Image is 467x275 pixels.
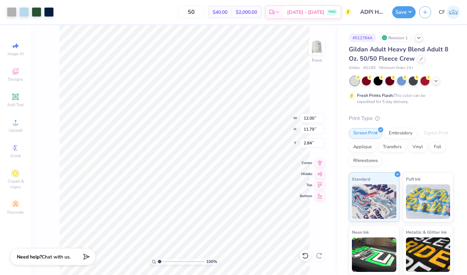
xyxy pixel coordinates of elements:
[7,102,24,108] span: Add Text
[349,128,382,139] div: Screen Print
[349,156,382,166] div: Rhinestones
[419,128,453,139] div: Digital Print
[439,6,460,19] a: CF
[300,183,312,187] span: Top
[10,153,21,159] span: Greek
[380,33,412,42] div: Revision 1
[357,92,442,105] div: This color can be expedited for 5 day delivery.
[349,65,360,71] span: Gildan
[287,9,324,16] span: [DATE] - [DATE]
[408,142,427,152] div: Vinyl
[352,184,396,219] img: Standard
[213,9,227,16] span: $40.00
[300,161,312,165] span: Center
[300,194,312,198] span: Bottom
[349,114,453,122] div: Print Type
[178,6,205,18] input: – –
[349,33,376,42] div: # 512784A
[406,175,420,183] span: Puff Ink
[8,77,23,82] span: Designs
[406,237,450,272] img: Metallic & Glitter Ink
[379,65,414,71] span: Minimum Order: 24 +
[310,40,324,54] img: Front
[206,258,217,265] span: 100 %
[7,210,24,215] span: Decorate
[42,254,71,260] span: Chat with us.
[349,45,448,63] span: Gildan Adult Heavy Blend Adult 8 Oz. 50/50 Fleece Crew
[352,237,396,272] img: Neon Ink
[406,184,450,219] img: Puff Ink
[349,142,376,152] div: Applique
[378,142,406,152] div: Transfers
[3,179,28,190] span: Clipart & logos
[9,128,22,133] span: Upload
[355,5,389,19] input: Untitled Design
[447,6,460,19] img: Cameryn Freeman
[392,6,416,18] button: Save
[363,65,376,71] span: # G180
[429,142,446,152] div: Foil
[8,51,24,57] span: Image AI
[312,57,322,63] div: Front
[384,128,417,139] div: Embroidery
[406,228,447,236] span: Metallic & Glitter Ink
[352,175,370,183] span: Standard
[328,10,336,14] span: FREE
[352,228,369,236] span: Neon Ink
[439,8,445,16] span: CF
[300,172,312,176] span: Middle
[17,254,42,260] strong: Need help?
[357,93,394,98] strong: Fresh Prints Flash:
[236,9,257,16] span: $2,000.00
